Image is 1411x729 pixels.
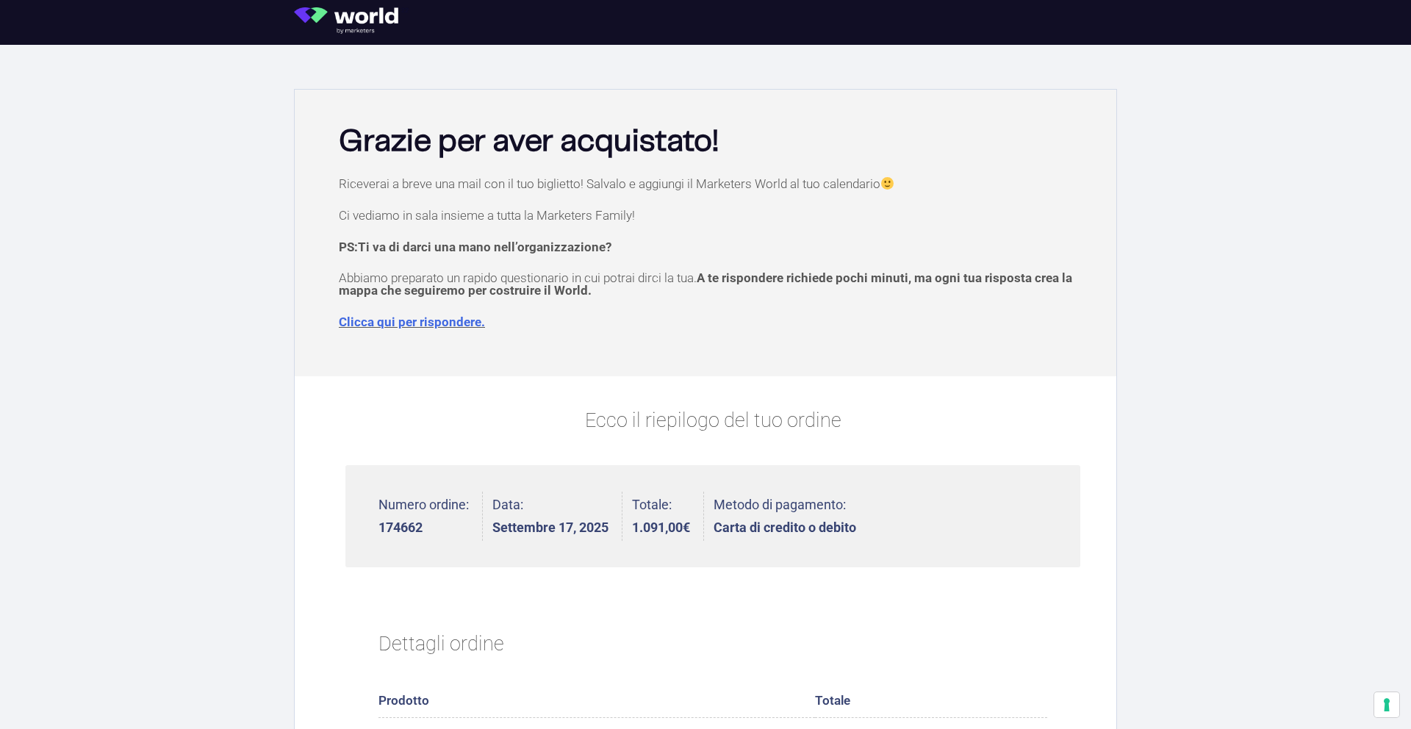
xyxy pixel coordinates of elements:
bdi: 1.091,00 [632,520,690,535]
b: Grazie per aver acquistato! [339,127,719,157]
img: 🙂 [881,177,894,190]
p: Ecco il riepilogo del tuo ordine [345,406,1080,436]
button: Le tue preferenze relative al consenso per le tecnologie di tracciamento [1374,692,1399,717]
th: Prodotto [378,685,815,718]
li: Totale: [632,492,704,541]
li: Data: [492,492,622,541]
p: Riceverai a breve una mail con il tuo biglietto! Salvalo e aggiungi il Marketers World al tuo cal... [339,177,1087,190]
strong: 174662 [378,521,469,534]
span: A te rispondere richiede pochi minuti, ma ogni tua risposta crea la mappa che seguiremo per costr... [339,270,1072,298]
strong: Carta di credito o debito [714,521,856,534]
strong: PS: [339,240,611,254]
span: € [683,520,690,535]
th: Totale [815,685,1047,718]
strong: Settembre 17, 2025 [492,521,608,534]
li: Numero ordine: [378,492,483,541]
p: Abbiamo preparato un rapido questionario in cui potrai dirci la tua. [339,272,1087,297]
li: Metodo di pagamento: [714,492,856,541]
a: Clicca qui per rispondere. [339,315,485,329]
span: Ti va di darci una mano nell’organizzazione? [358,240,611,254]
p: Ci vediamo in sala insieme a tutta la Marketers Family! [339,209,1087,222]
h2: Dettagli ordine [378,614,1047,675]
